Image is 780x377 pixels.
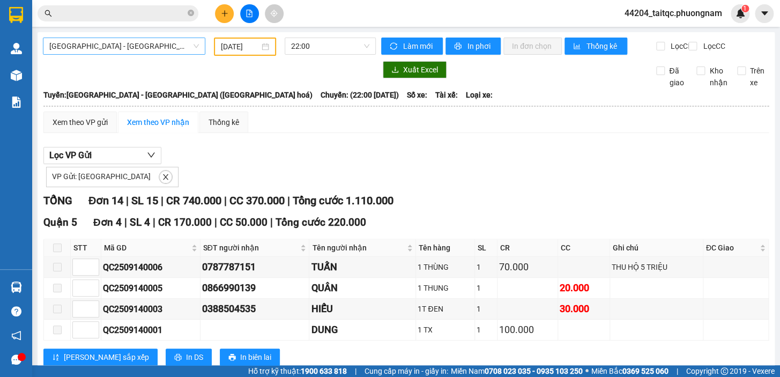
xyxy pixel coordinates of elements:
[209,116,239,128] div: Thống kê
[104,242,189,254] span: Mã GD
[485,367,583,375] strong: 0708 023 035 - 0935 103 250
[503,38,562,55] button: In đơn chọn
[403,40,434,52] span: Làm mới
[240,4,259,23] button: file-add
[200,278,310,299] td: 0866990139
[44,10,52,17] span: search
[499,322,556,337] div: 100.000
[43,194,72,207] span: TỔNG
[202,260,308,275] div: 0787787151
[477,261,495,273] div: 1
[301,367,347,375] strong: 1900 633 818
[591,365,668,377] span: Miền Bắc
[188,10,194,16] span: close-circle
[101,278,200,299] td: QC2509140005
[311,322,414,337] div: DUNG
[287,194,289,207] span: |
[390,42,399,51] span: sync
[166,349,212,366] button: printerIn DS
[418,261,473,273] div: 1 THÙNG
[147,151,155,159] span: down
[477,324,495,336] div: 1
[59,8,185,19] input: Tìm tên, số ĐT hoặc mã đơn
[477,282,495,294] div: 1
[391,66,399,75] span: download
[265,4,284,23] button: aim
[665,65,688,88] span: Đã giao
[240,351,271,363] span: In biên lai
[11,282,22,293] img: warehouse-icon
[153,216,155,228] span: |
[202,301,308,316] div: 0388504535
[188,9,194,19] span: close-circle
[622,367,668,375] strong: 0369 525 060
[220,216,268,228] span: CC 50.000
[11,306,21,316] span: question-circle
[64,351,149,363] span: [PERSON_NAME] sắp xếp
[160,194,163,207] span: |
[741,5,749,12] sup: 1
[309,299,416,320] td: HIẾU
[612,261,701,273] div: THU HỘ 5 TRIỆU
[248,365,347,377] span: Hỗ trợ kỹ thuật:
[499,260,556,275] div: 70.000
[200,299,310,320] td: 0388504535
[677,365,678,377] span: |
[610,239,703,257] th: Ghi chú
[101,257,200,278] td: QC2509140006
[467,40,492,52] span: In phơi
[49,149,92,162] span: Lọc VP Gửi
[124,216,127,228] span: |
[746,65,769,88] span: Trên xe
[355,365,356,377] span: |
[202,280,308,295] div: 0866990139
[52,172,151,181] span: VP Gửi: [GEOGRAPHIC_DATA]
[214,216,217,228] span: |
[130,216,150,228] span: SL 4
[93,216,122,228] span: Đơn 4
[103,282,198,295] div: QC2509140005
[311,301,414,316] div: HIẾU
[88,194,123,207] span: Đơn 14
[11,330,21,341] span: notification
[477,303,495,315] div: 1
[451,365,583,377] span: Miền Nam
[101,299,200,320] td: QC2509140003
[312,242,405,254] span: Tên người nhận
[706,242,757,254] span: ĐC Giao
[270,10,278,17] span: aim
[103,302,198,316] div: QC2509140003
[228,353,236,362] span: printer
[497,239,558,257] th: CR
[71,239,101,257] th: STT
[215,4,234,23] button: plus
[616,6,731,20] span: 44204_taitqc.phuongnam
[43,147,161,164] button: Lọc VP Gửi
[246,10,253,17] span: file-add
[705,65,731,88] span: Kho nhận
[743,5,747,12] span: 1
[229,194,284,207] span: CC 370.000
[403,64,438,76] span: Xuất Excel
[311,260,414,275] div: TUẤN
[11,70,22,81] img: warehouse-icon
[309,320,416,341] td: DUNG
[103,323,198,337] div: QC2509140001
[276,216,366,228] span: Tổng cước 220.000
[666,40,694,52] span: Lọc CR
[11,43,22,54] img: warehouse-icon
[560,301,608,316] div: 30.000
[103,261,198,274] div: QC2509140006
[560,280,608,295] div: 20.000
[445,38,501,55] button: printerIn phơi
[166,194,221,207] span: CR 740.000
[407,89,427,101] span: Số xe:
[43,216,77,228] span: Quận 5
[220,349,280,366] button: printerIn biên lai
[125,194,128,207] span: |
[381,38,443,55] button: syncLàm mới
[573,42,582,51] span: bar-chart
[11,97,22,108] img: solution-icon
[586,40,619,52] span: Thống kê
[309,278,416,299] td: QUÂN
